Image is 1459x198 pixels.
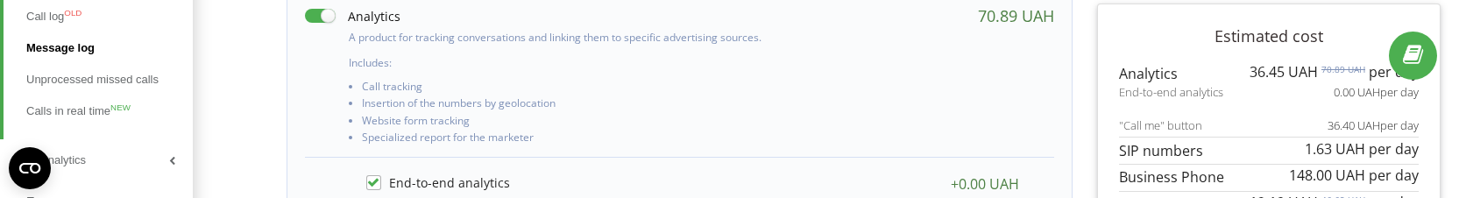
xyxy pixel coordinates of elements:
[1119,141,1419,161] p: SIP numbers
[1119,167,1419,187] p: Business Phone
[1119,25,1419,48] p: Estimated cost
[362,115,829,131] li: Website form tracking
[1321,63,1365,75] sup: 70.89 UAH
[1380,84,1419,100] span: per day
[40,153,86,166] span: Analytics
[1369,139,1419,159] span: per day
[978,7,1054,25] div: 70.89 UAH
[1334,84,1419,101] p: 0.00 UAH
[305,7,400,25] label: Analytics
[1250,62,1318,81] span: 36.45 UAH
[1289,166,1365,185] span: 148.00 UAH
[1369,166,1419,185] span: per day
[951,175,1019,193] div: +0.00 UAH
[26,1,193,32] a: Call logOLD
[349,55,829,70] p: Includes:
[1119,117,1202,134] span: "Call me" button
[1119,84,1223,101] span: End-to-end analytics
[362,81,829,97] li: Call tracking
[9,147,51,189] button: Open CMP widget
[1119,64,1419,84] p: Analytics
[1305,139,1365,159] span: 1.63 UAH
[26,39,95,57] span: Message log
[26,103,110,120] span: Calls in real time
[362,131,829,148] li: Specialized report for the marketer
[26,71,159,88] span: Unprocessed missed calls
[362,97,829,114] li: Insertion of the numbers by geolocation
[349,30,829,45] p: A product for tracking conversations and linking them to specific advertising sources.
[26,32,193,64] a: Message log
[1328,117,1419,134] p: 36.40 UAH
[1380,117,1419,133] span: per day
[26,95,193,127] a: Calls in real timeNEW
[26,8,64,25] span: Call log
[26,64,193,95] a: Unprocessed missed calls
[366,175,510,190] label: End-to-end analytics
[1369,62,1419,81] span: per day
